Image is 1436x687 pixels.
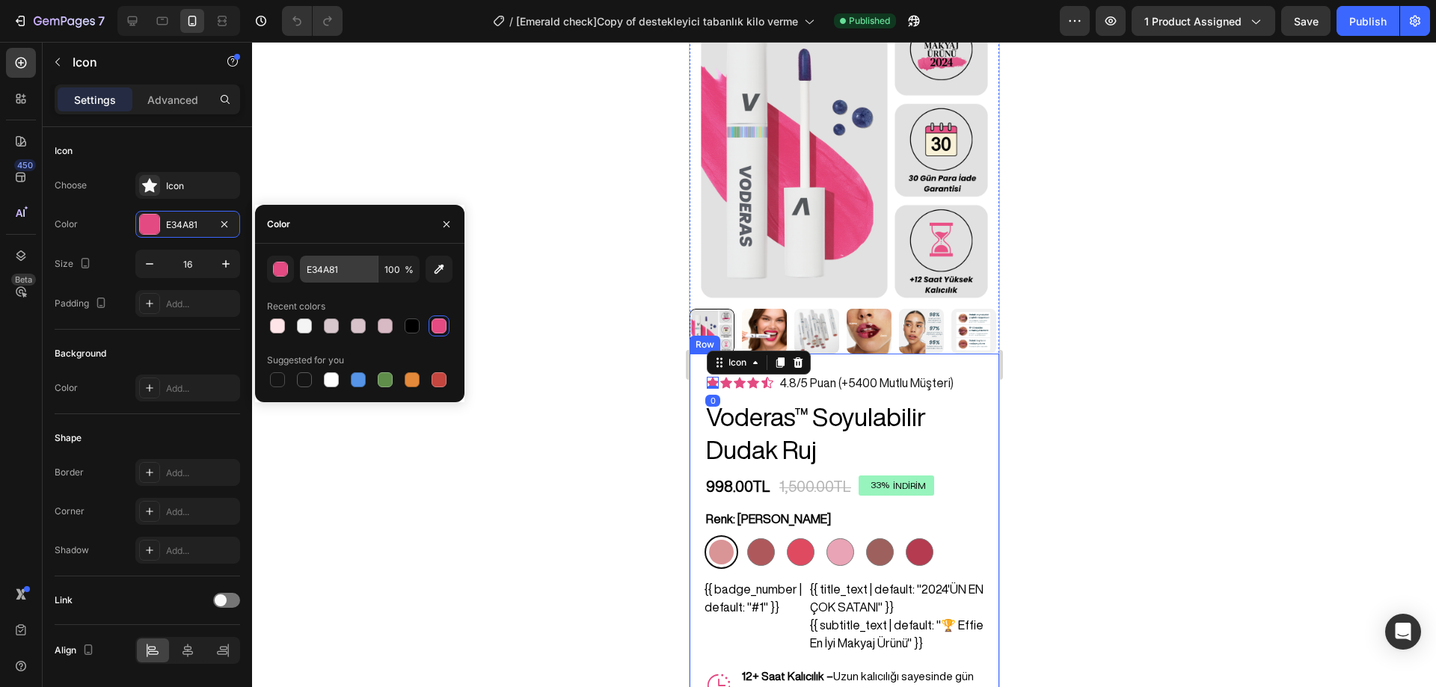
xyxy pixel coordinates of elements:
div: Choose [55,179,87,192]
div: Add... [166,505,236,519]
p: 7 [98,12,105,30]
div: Beta [11,274,36,286]
div: Padding [55,294,110,314]
button: Save [1281,6,1331,36]
div: Add... [166,382,236,395]
div: Suggested for you [267,354,344,367]
div: 450 [14,159,36,171]
div: Open Intercom Messenger [1385,614,1421,650]
div: Shadow [55,543,89,557]
div: Color [55,218,78,231]
p: Uzun kalıcılığı sayesinde gün boyu dudağınızda ilk anki canlılığını korur [52,626,292,660]
span: 1 product assigned [1144,13,1242,29]
button: 7 [6,6,111,36]
span: Published [849,14,890,28]
span: % [405,263,414,277]
span: Save [1294,15,1319,28]
div: Corner [55,505,85,518]
span: / [509,13,513,29]
p: Settings [74,92,116,108]
div: Color [55,381,78,395]
p: Advanced [147,92,198,108]
div: Add... [166,298,236,311]
iframe: Design area [690,42,999,687]
div: Icon [166,179,236,193]
button: 1 product assigned [1132,6,1275,36]
div: Link [55,594,73,607]
button: Publish [1337,6,1399,36]
div: Publish [1349,13,1387,29]
div: Add... [166,544,236,558]
div: Size [55,254,94,274]
div: Align [55,641,97,661]
div: Color [267,218,290,231]
div: Background [55,347,106,360]
span: [Emerald check]Copy of destekleyici tabanlık kilo verme [516,13,798,29]
div: Add... [166,466,236,480]
div: Icon [55,144,73,158]
div: Border [55,466,84,479]
p: Icon [73,53,200,71]
div: Row [3,296,28,309]
input: Eg: FFFFFF [300,256,378,283]
div: Shape [55,431,82,445]
div: Undo/Redo [282,6,343,36]
div: E34A81 [166,218,209,232]
div: Recent colors [267,300,325,313]
strong: 12+ Saat Kalıcılık – [52,629,144,640]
